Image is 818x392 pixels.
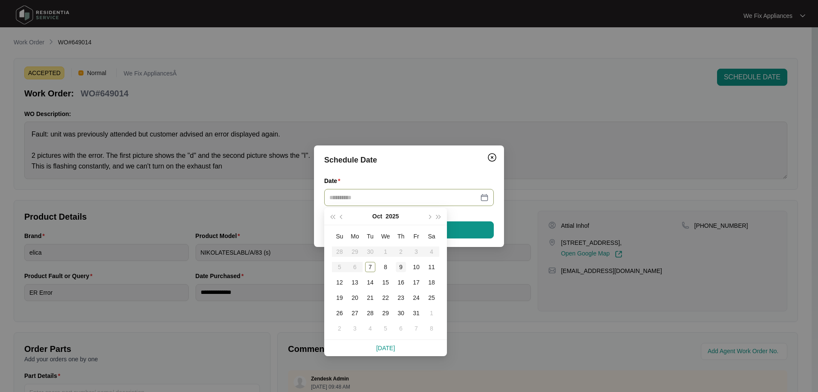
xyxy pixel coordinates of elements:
[380,262,391,272] div: 8
[426,277,437,287] div: 18
[380,277,391,287] div: 15
[363,305,378,321] td: 2025-10-28
[378,290,393,305] td: 2025-10-22
[376,345,395,351] a: [DATE]
[424,259,439,275] td: 2025-10-11
[332,290,347,305] td: 2025-10-19
[365,308,375,318] div: 28
[347,229,363,244] th: Mo
[332,229,347,244] th: Su
[409,259,424,275] td: 2025-10-10
[393,321,409,336] td: 2025-11-06
[334,308,345,318] div: 26
[363,259,378,275] td: 2025-10-07
[393,229,409,244] th: Th
[424,321,439,336] td: 2025-11-08
[363,275,378,290] td: 2025-10-14
[324,177,344,185] label: Date
[372,208,382,225] button: Oct
[411,308,421,318] div: 31
[409,275,424,290] td: 2025-10-17
[396,262,406,272] div: 9
[426,308,437,318] div: 1
[424,290,439,305] td: 2025-10-25
[332,305,347,321] td: 2025-10-26
[396,277,406,287] div: 16
[411,293,421,303] div: 24
[334,293,345,303] div: 19
[411,262,421,272] div: 10
[332,321,347,336] td: 2025-11-02
[332,275,347,290] td: 2025-10-12
[409,321,424,336] td: 2025-11-07
[424,305,439,321] td: 2025-11-01
[363,321,378,336] td: 2025-11-04
[350,293,360,303] div: 20
[411,277,421,287] div: 17
[411,323,421,334] div: 7
[324,154,494,166] div: Schedule Date
[363,229,378,244] th: Tu
[380,293,391,303] div: 22
[334,277,345,287] div: 12
[393,305,409,321] td: 2025-10-30
[396,293,406,303] div: 23
[386,208,399,225] button: 2025
[378,275,393,290] td: 2025-10-15
[329,193,478,202] input: Date
[378,229,393,244] th: We
[365,262,375,272] div: 7
[378,305,393,321] td: 2025-10-29
[365,293,375,303] div: 21
[393,275,409,290] td: 2025-10-16
[426,323,437,334] div: 8
[409,305,424,321] td: 2025-10-31
[396,308,406,318] div: 30
[424,275,439,290] td: 2025-10-18
[347,275,363,290] td: 2025-10-13
[409,290,424,305] td: 2025-10-24
[424,229,439,244] th: Sa
[426,262,437,272] div: 11
[350,308,360,318] div: 27
[396,323,406,334] div: 6
[426,293,437,303] div: 25
[378,321,393,336] td: 2025-11-05
[485,151,499,164] button: Close
[487,152,497,163] img: closeCircle
[347,305,363,321] td: 2025-10-27
[393,259,409,275] td: 2025-10-09
[347,321,363,336] td: 2025-11-03
[334,323,345,334] div: 2
[350,277,360,287] div: 13
[365,323,375,334] div: 4
[365,277,375,287] div: 14
[409,229,424,244] th: Fr
[378,259,393,275] td: 2025-10-08
[347,290,363,305] td: 2025-10-20
[393,290,409,305] td: 2025-10-23
[363,290,378,305] td: 2025-10-21
[380,323,391,334] div: 5
[350,323,360,334] div: 3
[380,308,391,318] div: 29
